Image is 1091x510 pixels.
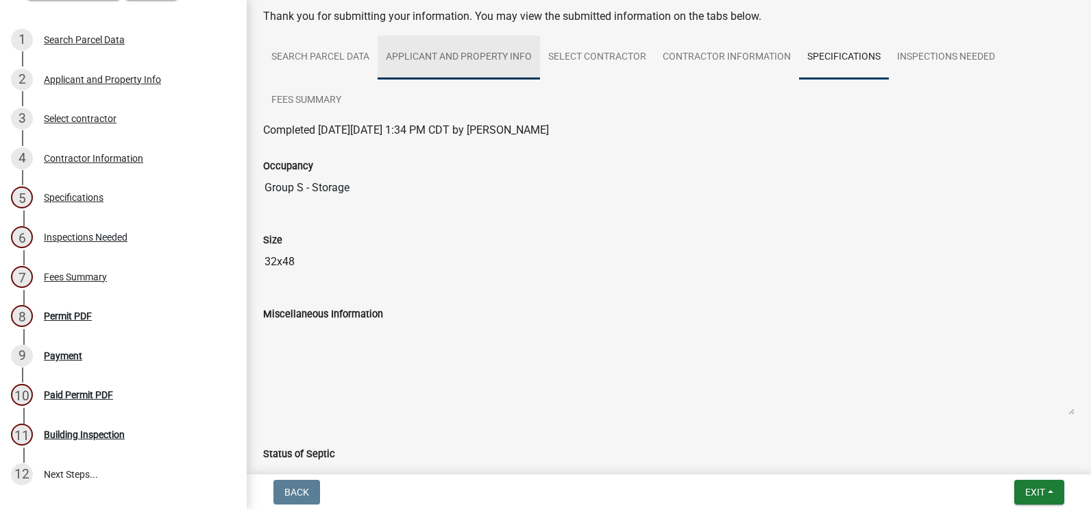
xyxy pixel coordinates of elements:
label: Status of Septic [263,450,335,459]
div: Paid Permit PDF [44,390,113,400]
label: Occupancy [263,162,313,171]
div: Building Inspection [44,430,125,439]
label: Size [263,236,282,245]
a: Contractor Information [654,36,799,80]
div: Payment [44,351,82,361]
div: Inspections Needed [44,232,127,242]
div: Contractor Information [44,154,143,163]
div: 12 [11,463,33,485]
div: Specifications [44,193,103,202]
div: 9 [11,345,33,367]
div: 4 [11,147,33,169]
a: Inspections Needed [889,36,1003,80]
div: 10 [11,384,33,406]
a: Specifications [799,36,889,80]
div: Applicant and Property Info [44,75,161,84]
div: Permit PDF [44,311,92,321]
div: 8 [11,305,33,327]
div: Search Parcel Data [44,35,125,45]
div: Select contractor [44,114,117,123]
a: Applicant and Property Info [378,36,540,80]
div: 5 [11,186,33,208]
div: Fees Summary [44,272,107,282]
div: 11 [11,424,33,446]
a: Search Parcel Data [263,36,378,80]
div: 2 [11,69,33,90]
div: Thank you for submitting your information. You may view the submitted information on the tabs below. [263,8,1075,25]
a: Select contractor [540,36,654,80]
button: Back [273,480,320,505]
span: Exit [1025,487,1045,498]
a: Fees Summary [263,79,350,123]
div: 6 [11,226,33,248]
span: Completed [DATE][DATE] 1:34 PM CDT by [PERSON_NAME] [263,123,549,136]
button: Exit [1014,480,1064,505]
div: 1 [11,29,33,51]
label: Miscellaneous Information [263,310,383,319]
div: 3 [11,108,33,130]
div: 7 [11,266,33,288]
span: Back [284,487,309,498]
